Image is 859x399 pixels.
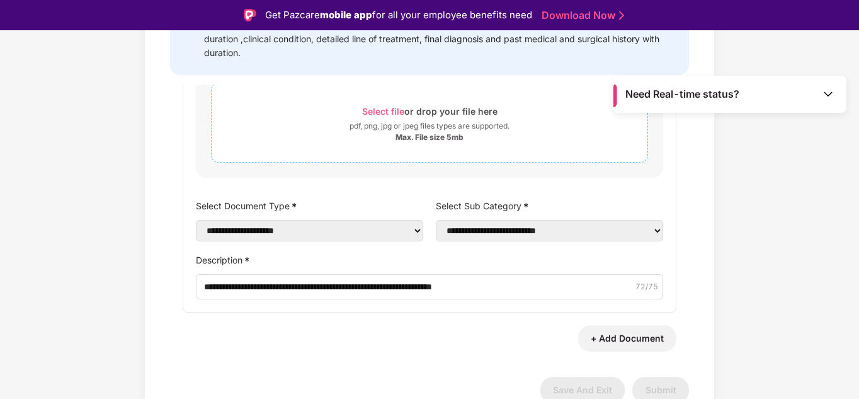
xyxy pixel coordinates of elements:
[244,9,256,21] img: Logo
[320,9,372,21] strong: mobile app
[204,18,674,60] div: Original Discharge Summary of stating the date of admission, date of discharge, presenting compla...
[625,88,739,101] span: Need Real-time status?
[619,9,624,22] img: Stroke
[362,106,404,117] span: Select file
[212,93,647,153] span: Select fileor drop your file herepdf, png, jpg or jpeg files types are supported.Max. File size 5mb
[362,103,498,120] div: or drop your file here
[350,120,509,132] div: pdf, png, jpg or jpeg files types are supported.
[196,197,423,215] label: Select Document Type
[635,281,658,293] span: 72 /75
[542,9,620,22] a: Download Now
[578,325,676,352] button: + Add Document
[436,197,663,215] label: Select Sub Category
[553,385,612,395] span: Save And Exit
[395,132,464,142] div: Max. File size 5mb
[646,385,676,395] span: Submit
[822,88,834,100] img: Toggle Icon
[265,8,532,23] div: Get Pazcare for all your employee benefits need
[196,251,663,269] label: Description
